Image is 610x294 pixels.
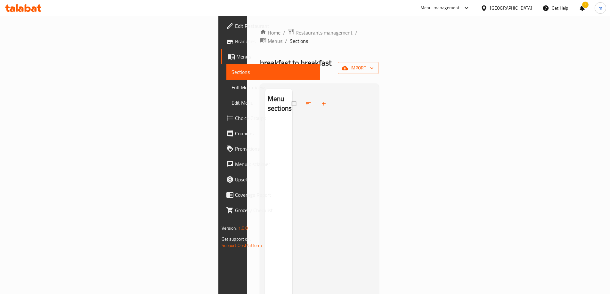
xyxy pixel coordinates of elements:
[226,80,320,95] a: Full Menu View
[235,114,315,122] span: Choice Groups
[598,4,602,12] span: m
[222,241,262,250] a: Support.OpsPlatform
[235,130,315,137] span: Coupons
[232,99,315,107] span: Edit Menu
[235,191,315,199] span: Coverage Report
[226,64,320,80] a: Sections
[260,56,331,70] span: breakfast to breakfast
[235,37,315,45] span: Branches
[221,187,320,203] a: Coverage Report
[221,126,320,141] a: Coupons
[222,224,237,232] span: Version:
[355,29,357,36] li: /
[232,68,315,76] span: Sections
[235,160,315,168] span: Menu disclaimer
[235,176,315,183] span: Upsell
[221,172,320,187] a: Upsell
[221,110,320,126] a: Choice Groups
[221,18,320,34] a: Edit Restaurant
[221,156,320,172] a: Menu disclaimer
[235,206,315,214] span: Grocery Checklist
[221,34,320,49] a: Branches
[265,119,292,124] nav: Menu sections
[222,235,251,243] span: Get support on:
[226,95,320,110] a: Edit Menu
[490,4,532,12] div: [GEOGRAPHIC_DATA]
[232,83,315,91] span: Full Menu View
[317,97,332,111] button: Add section
[221,141,320,156] a: Promotions
[221,203,320,218] a: Grocery Checklist
[343,64,374,72] span: import
[235,145,315,153] span: Promotions
[420,4,460,12] div: Menu-management
[235,22,315,30] span: Edit Restaurant
[338,62,379,74] button: import
[221,49,320,64] a: Menus
[236,53,315,60] span: Menus
[296,29,353,36] span: Restaurants management
[288,28,353,37] a: Restaurants management
[238,224,248,232] span: 1.0.0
